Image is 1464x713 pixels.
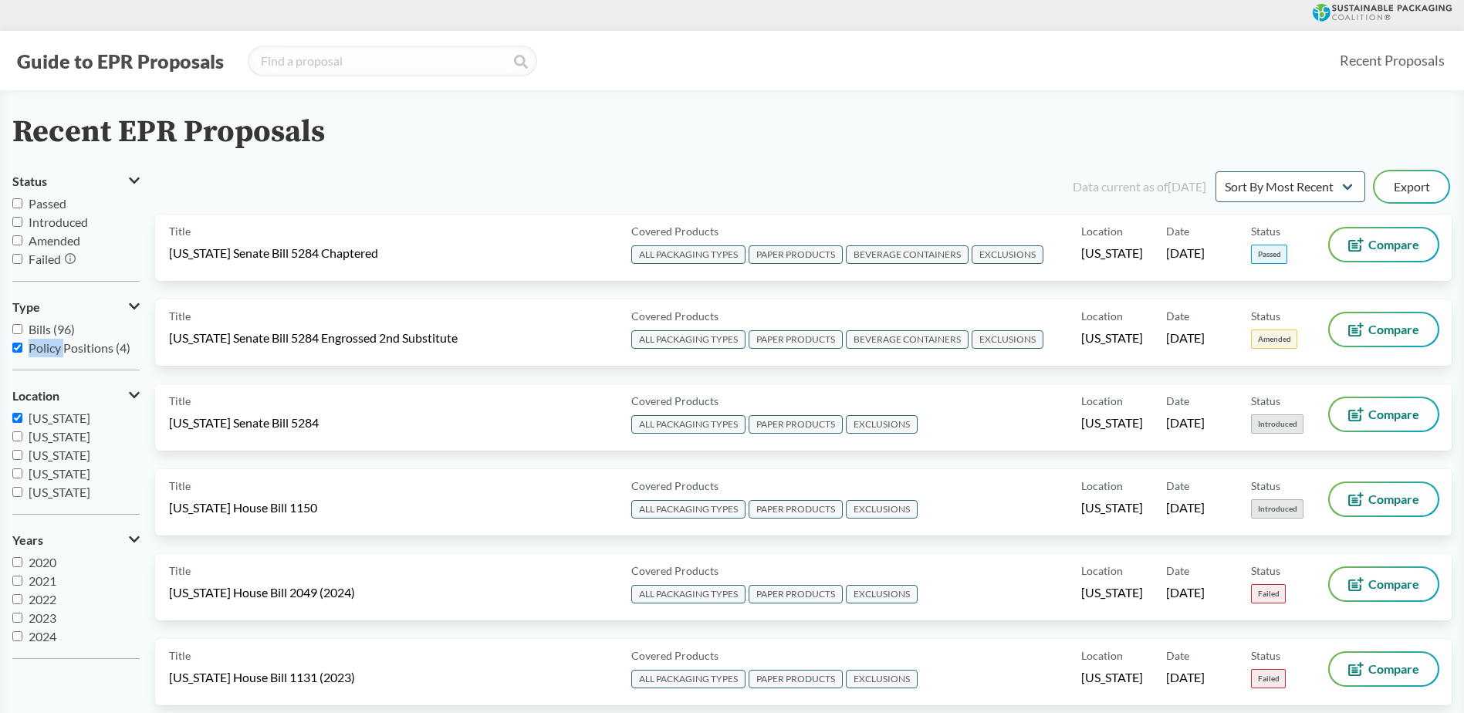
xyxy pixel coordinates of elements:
[12,115,325,150] h2: Recent EPR Proposals
[631,308,718,324] span: Covered Products
[1330,483,1438,515] button: Compare
[1330,653,1438,685] button: Compare
[12,389,59,403] span: Location
[1251,478,1280,494] span: Status
[1368,493,1419,505] span: Compare
[631,415,746,434] span: ALL PACKAGING TYPES
[12,235,22,245] input: Amended
[1166,647,1189,664] span: Date
[749,500,843,519] span: PAPER PRODUCTS
[1368,238,1419,251] span: Compare
[12,254,22,264] input: Failed
[1251,647,1280,664] span: Status
[1166,669,1205,686] span: [DATE]
[29,252,61,266] span: Failed
[972,330,1043,349] span: EXCLUSIONS
[1251,223,1280,239] span: Status
[1081,647,1123,664] span: Location
[12,533,43,547] span: Years
[1081,308,1123,324] span: Location
[12,487,22,497] input: [US_STATE]
[1166,499,1205,516] span: [DATE]
[12,300,40,314] span: Type
[12,413,22,423] input: [US_STATE]
[1081,329,1143,346] span: [US_STATE]
[12,294,140,320] button: Type
[169,584,355,601] span: [US_STATE] House Bill 2049 (2024)
[1251,584,1286,603] span: Failed
[29,411,90,425] span: [US_STATE]
[1251,499,1303,519] span: Introduced
[29,629,56,644] span: 2024
[1330,568,1438,600] button: Compare
[169,393,191,409] span: Title
[12,631,22,641] input: 2024
[12,613,22,623] input: 2023
[1081,414,1143,431] span: [US_STATE]
[12,198,22,208] input: Passed
[1081,669,1143,686] span: [US_STATE]
[1368,323,1419,336] span: Compare
[248,46,537,76] input: Find a proposal
[12,383,140,409] button: Location
[1251,414,1303,434] span: Introduced
[749,670,843,688] span: PAPER PRODUCTS
[631,223,718,239] span: Covered Products
[1251,245,1287,264] span: Passed
[749,330,843,349] span: PAPER PRODUCTS
[749,415,843,434] span: PAPER PRODUCTS
[169,414,319,431] span: [US_STATE] Senate Bill 5284
[1073,177,1206,196] div: Data current as of [DATE]
[631,670,746,688] span: ALL PACKAGING TYPES
[1251,329,1297,349] span: Amended
[29,322,75,336] span: Bills (96)
[1166,584,1205,601] span: [DATE]
[12,557,22,567] input: 2020
[29,233,80,248] span: Amended
[1374,171,1449,202] button: Export
[631,563,718,579] span: Covered Products
[29,215,88,229] span: Introduced
[846,330,969,349] span: BEVERAGE CONTAINERS
[29,573,56,588] span: 2021
[12,431,22,441] input: [US_STATE]
[29,429,90,444] span: [US_STATE]
[1166,414,1205,431] span: [DATE]
[12,576,22,586] input: 2021
[1081,584,1143,601] span: [US_STATE]
[846,245,969,264] span: BEVERAGE CONTAINERS
[12,217,22,227] input: Introduced
[12,594,22,604] input: 2022
[1081,478,1123,494] span: Location
[1166,393,1189,409] span: Date
[29,448,90,462] span: [US_STATE]
[169,563,191,579] span: Title
[12,324,22,334] input: Bills (96)
[1368,408,1419,421] span: Compare
[1368,578,1419,590] span: Compare
[12,343,22,353] input: Policy Positions (4)
[169,669,355,686] span: [US_STATE] House Bill 1131 (2023)
[631,585,746,603] span: ALL PACKAGING TYPES
[12,168,140,194] button: Status
[1166,563,1189,579] span: Date
[29,466,90,481] span: [US_STATE]
[1330,398,1438,431] button: Compare
[169,499,317,516] span: [US_STATE] House Bill 1150
[29,592,56,607] span: 2022
[169,308,191,324] span: Title
[631,330,746,349] span: ALL PACKAGING TYPES
[29,340,130,355] span: Policy Positions (4)
[1166,223,1189,239] span: Date
[631,500,746,519] span: ALL PACKAGING TYPES
[1081,563,1123,579] span: Location
[631,245,746,264] span: ALL PACKAGING TYPES
[846,585,918,603] span: EXCLUSIONS
[631,393,718,409] span: Covered Products
[846,670,918,688] span: EXCLUSIONS
[169,223,191,239] span: Title
[12,49,228,73] button: Guide to EPR Proposals
[1251,393,1280,409] span: Status
[1081,499,1143,516] span: [US_STATE]
[1081,393,1123,409] span: Location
